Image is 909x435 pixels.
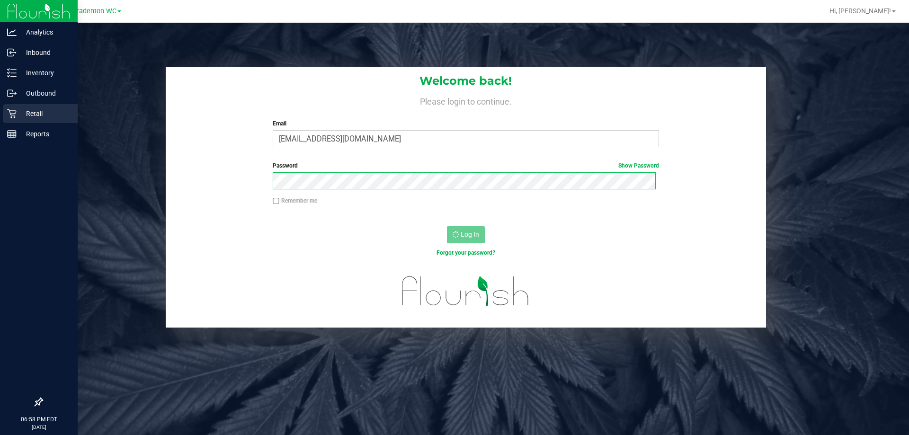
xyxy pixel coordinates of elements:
[391,267,541,315] img: flourish_logo.svg
[166,95,766,106] h4: Please login to continue.
[273,119,659,128] label: Email
[17,47,73,58] p: Inbound
[166,75,766,87] h1: Welcome back!
[447,226,485,243] button: Log In
[17,128,73,140] p: Reports
[273,198,279,204] input: Remember me
[17,67,73,79] p: Inventory
[17,88,73,99] p: Outbound
[273,196,317,205] label: Remember me
[4,415,73,424] p: 06:58 PM EDT
[7,48,17,57] inline-svg: Inbound
[17,108,73,119] p: Retail
[4,424,73,431] p: [DATE]
[7,27,17,37] inline-svg: Analytics
[273,162,298,169] span: Password
[7,109,17,118] inline-svg: Retail
[7,129,17,139] inline-svg: Reports
[7,89,17,98] inline-svg: Outbound
[72,7,116,15] span: Bradenton WC
[461,231,479,238] span: Log In
[437,249,495,256] a: Forgot your password?
[829,7,891,15] span: Hi, [PERSON_NAME]!
[17,27,73,38] p: Analytics
[7,68,17,78] inline-svg: Inventory
[618,162,659,169] a: Show Password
